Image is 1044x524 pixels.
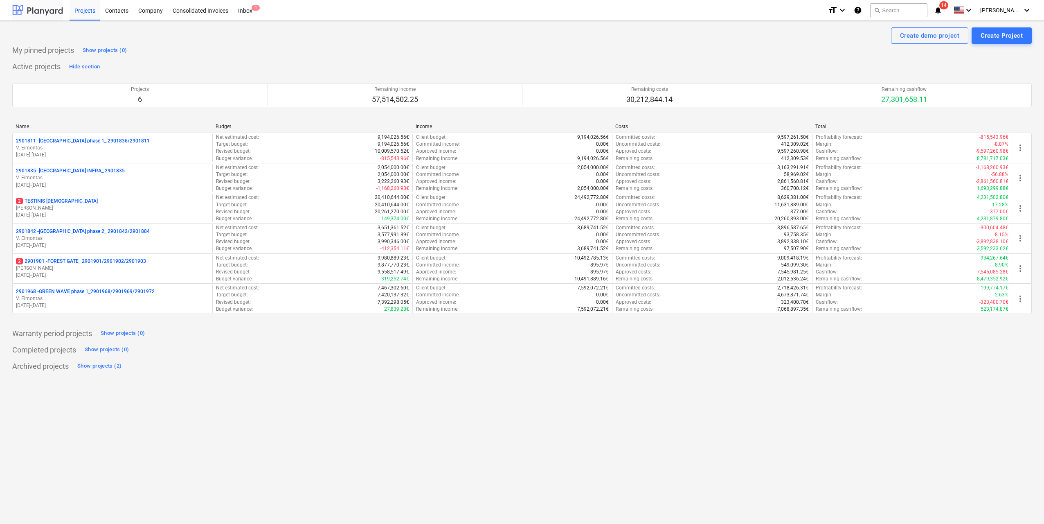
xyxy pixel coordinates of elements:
[979,224,1008,231] p: -300,604.48€
[16,228,150,235] p: 2901842 - [GEOGRAPHIC_DATA] phase 2_ 2901842/2901884
[16,288,209,309] div: 2901968 -GREEN WAVE phase 1_2901968/2901969/2901972V. Eimontas[DATE]-[DATE]
[375,194,409,201] p: 20,410,644.00€
[596,231,609,238] p: 0.00€
[416,194,447,201] p: Client budget :
[216,245,253,252] p: Budget variance :
[815,124,1009,129] div: Total
[816,245,862,252] p: Remaining cashflow :
[596,238,609,245] p: 0.00€
[252,5,260,11] span: 1
[378,238,409,245] p: 3,990,346.00€
[378,171,409,178] p: 2,054,000.00€
[416,171,460,178] p: Committed income :
[777,306,809,313] p: 7,068,897.35€
[216,178,251,185] p: Revised budget :
[416,306,459,313] p: Remaining income :
[777,164,809,171] p: 3,163,291.91€
[16,235,209,242] p: V. Eimontas
[976,164,1008,171] p: -1,168,260.93€
[216,255,259,262] p: Net estimated cost :
[616,134,655,141] p: Committed costs :
[1015,143,1025,153] span: more_vert
[616,148,651,155] p: Approved costs :
[131,95,149,104] p: 6
[777,238,809,245] p: 3,892,838.10€
[216,194,259,201] p: Net estimated cost :
[577,134,609,141] p: 9,194,026.56€
[216,141,248,148] p: Target budget :
[16,302,209,309] p: [DATE] - [DATE]
[816,208,838,215] p: Cashflow :
[870,3,927,17] button: Search
[416,141,460,148] p: Committed income :
[16,198,98,205] p: TESTINIS [DEMOGRAPHIC_DATA]
[16,205,209,212] p: [PERSON_NAME]
[874,7,880,14] span: search
[816,299,838,306] p: Cashflow :
[590,269,609,276] p: 895.97€
[590,262,609,269] p: 895.97€
[816,231,832,238] p: Margin :
[981,255,1008,262] p: 934,267.64€
[69,62,100,72] div: Hide section
[816,215,862,222] p: Remaining cashflow :
[992,201,1008,208] p: 17.28%
[378,141,409,148] p: 9,194,026.56€
[416,262,460,269] p: Committed income :
[977,155,1008,162] p: 8,781,717.03€
[16,198,23,204] span: 2
[995,291,1008,298] p: 2.63%
[616,299,651,306] p: Approved costs :
[626,86,673,93] p: Remaining costs
[616,201,660,208] p: Uncommitted costs :
[16,182,209,189] p: [DATE] - [DATE]
[378,285,409,291] p: 7,467,302.60€
[964,5,974,15] i: keyboard_arrow_down
[16,124,209,129] div: Name
[416,185,459,192] p: Remaining income :
[416,134,447,141] p: Client budget :
[16,167,209,188] div: 2901835 -[GEOGRAPHIC_DATA] INFRA_ 2901835V. Eimontas[DATE]-[DATE]
[216,155,253,162] p: Budget variance :
[790,208,809,215] p: 377.00€
[216,299,251,306] p: Revised budget :
[378,255,409,262] p: 9,980,889.23€
[816,291,832,298] p: Margin :
[416,124,609,129] div: Income
[216,224,259,231] p: Net estimated cost :
[626,95,673,104] p: 30,212,844.14
[816,185,862,192] p: Remaining cashflow :
[577,185,609,192] p: 2,054,000.00€
[216,134,259,141] p: Net estimated cost :
[1015,203,1025,213] span: more_vert
[784,245,809,252] p: 97,507.90€
[596,171,609,178] p: 0.00€
[837,5,847,15] i: keyboard_arrow_down
[16,212,209,219] p: [DATE] - [DATE]
[216,306,253,313] p: Budget variance :
[416,299,456,306] p: Approved income :
[16,258,209,279] div: 22901901 -FOREST GATE_ 2901901/2901902/2901903[PERSON_NAME][DATE]-[DATE]
[816,285,862,291] p: Profitability forecast :
[816,134,862,141] p: Profitability forecast :
[16,174,209,181] p: V. Eimontas
[939,1,948,9] span: 14
[12,329,92,339] p: Warranty period projects
[784,171,809,178] p: 58,969.02€
[384,306,409,313] p: 27,839.28€
[616,155,654,162] p: Remaining costs :
[816,171,832,178] p: Margin :
[16,138,209,158] div: 2901811 -[GEOGRAPHIC_DATA] phase 1_ 2901836/2901811V. Eimontas[DATE]-[DATE]
[979,299,1008,306] p: -323,400.70€
[816,141,832,148] p: Margin :
[816,201,832,208] p: Margin :
[16,151,209,158] p: [DATE] - [DATE]
[416,255,447,262] p: Client budget :
[16,145,209,151] p: V. Eimontas
[577,224,609,231] p: 3,689,741.52€
[216,185,253,192] p: Budget variance :
[777,148,809,155] p: 9,597,260.98€
[616,194,655,201] p: Committed costs :
[416,238,456,245] p: Approved income :
[616,262,660,269] p: Uncommitted costs :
